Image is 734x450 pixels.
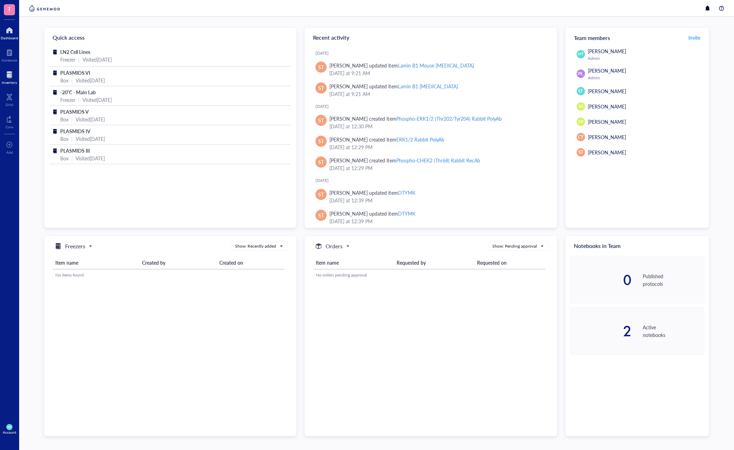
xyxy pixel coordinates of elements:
[578,88,583,94] span: EF
[1,47,17,62] a: Notebook
[2,69,17,85] a: Inventory
[578,103,584,110] span: SA
[588,149,626,156] span: [PERSON_NAME]
[643,323,705,339] div: Active notebooks
[310,80,552,101] a: ST[PERSON_NAME] updated itemLamin B1 [MEDICAL_DATA][DATE] at 9:21 AM
[71,154,73,162] div: |
[78,96,80,104] div: |
[398,83,458,90] div: Lamin B1 [MEDICAL_DATA]
[318,211,324,219] span: ST
[8,5,11,13] span: T
[60,108,89,115] span: PLASMIDS V
[76,77,105,84] div: Visited [DATE]
[6,150,13,154] div: Add
[60,48,90,55] span: LN2 Cell Lines
[76,154,105,162] div: Visited [DATE]
[78,56,80,63] div: |
[315,104,552,109] div: [DATE]
[83,96,112,104] div: Visited [DATE]
[688,34,700,41] span: Invite
[28,4,62,13] img: genemod-logo
[329,196,546,204] div: [DATE] at 12:39 PM
[578,119,583,125] span: DP
[564,71,598,77] span: [PERSON_NAME]
[1,25,18,40] a: Dashboard
[329,189,415,196] div: [PERSON_NAME] updated item
[398,62,474,69] div: Lamin B1 Mouse [MEDICAL_DATA]
[71,77,73,84] div: |
[588,67,626,74] span: [PERSON_NAME]
[60,56,76,63] div: Freezer
[1,58,17,62] div: Notebook
[588,134,626,140] span: [PERSON_NAME]
[60,115,69,123] div: Box
[329,136,444,143] div: [PERSON_NAME] created item
[315,178,552,183] div: [DATE]
[329,210,415,217] div: [PERSON_NAME] updated item
[60,147,90,154] span: PLASMIDS III
[578,134,584,140] span: CY
[6,91,14,107] a: DNA
[71,115,73,123] div: |
[398,189,415,196] div: DTYMK
[235,243,276,249] div: Show: Recently added
[65,242,85,250] h5: Freezers
[44,28,297,47] div: Quick access
[76,135,105,143] div: Visited [DATE]
[588,56,702,61] div: Admin
[396,157,480,164] div: Phospho-CHEK2 (Thr68) Rabbit RecAb
[318,84,324,92] span: ST
[565,236,709,256] div: Notebooks in Team
[310,59,552,80] a: ST[PERSON_NAME] updated itemLamin B1 Mouse [MEDICAL_DATA][DATE] at 9:21 AM
[398,210,415,217] div: DTYMK
[588,88,626,95] span: [PERSON_NAME]
[217,256,284,269] th: Created on
[83,56,112,63] div: Visited [DATE]
[310,112,552,133] a: ST[PERSON_NAME] created itemPhospho-ERK1/2 (Thr202/Tyr204) Rabbit PolyAb[DATE] at 12:30 PM
[6,103,14,107] div: DNA
[394,256,474,269] th: Requested by
[8,426,11,428] span: MT
[2,80,17,85] div: Inventory
[329,115,502,122] div: [PERSON_NAME] created item
[310,154,552,175] a: ST[PERSON_NAME] created itemPhospho-CHEK2 (Thr68) Rabbit RecAb[DATE] at 12:29 PM
[326,242,343,250] h5: Orders
[305,28,557,47] div: Recent activity
[329,122,546,130] div: [DATE] at 12:30 PM
[329,82,458,90] div: [PERSON_NAME] updated item
[565,28,709,47] div: Team members
[588,48,626,55] span: [PERSON_NAME]
[570,324,632,338] div: 2
[310,207,552,228] a: ST[PERSON_NAME] updated itemDTYMK[DATE] at 12:39 PM
[60,128,91,135] span: PLASMIDS IV
[60,89,96,96] span: -20˚C - Main Lab
[329,62,474,69] div: [PERSON_NAME] updated item
[329,69,546,77] div: [DATE] at 9:21 AM
[588,75,702,81] div: Admin
[6,125,13,129] div: Core
[316,272,542,278] div: No orders pending approval
[60,135,69,143] div: Box
[396,136,444,143] div: ERK1/2 Rabbit PolyAb
[396,115,502,122] div: Phospho-ERK1/2 (Thr202/Tyr204) Rabbit PolyAb
[6,114,13,129] a: Core
[60,69,90,76] span: PLASMIDS VI
[315,50,552,56] div: [DATE]
[570,273,632,287] div: 0
[3,430,16,434] div: Account
[329,156,480,164] div: [PERSON_NAME] created item
[643,272,705,288] div: Published protocols
[329,90,546,98] div: [DATE] at 9:21 AM
[329,164,546,172] div: [DATE] at 12:29 PM
[60,96,76,104] div: Freezer
[71,135,73,143] div: |
[310,133,552,154] a: ST[PERSON_NAME] created itemERK1/2 Rabbit PolyAb[DATE] at 12:29 PM
[318,63,324,71] span: ST
[492,243,537,249] div: Show: Pending approval
[688,32,701,43] button: Invite
[318,191,324,198] span: ST
[329,143,546,151] div: [DATE] at 12:29 PM
[139,256,217,269] th: Created by
[60,154,69,162] div: Box
[318,137,324,145] span: ST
